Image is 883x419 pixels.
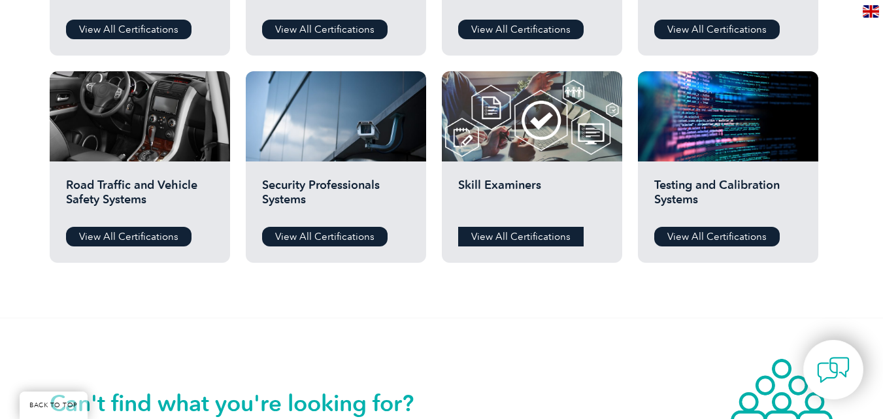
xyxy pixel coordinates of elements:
[654,178,802,217] h2: Testing and Calibration Systems
[654,20,780,39] a: View All Certifications
[66,227,192,246] a: View All Certifications
[458,178,606,217] h2: Skill Examiners
[458,227,584,246] a: View All Certifications
[262,227,388,246] a: View All Certifications
[654,227,780,246] a: View All Certifications
[817,354,850,386] img: contact-chat.png
[458,20,584,39] a: View All Certifications
[66,20,192,39] a: View All Certifications
[50,393,442,414] h2: Can't find what you're looking for?
[66,178,214,217] h2: Road Traffic and Vehicle Safety Systems
[20,392,88,419] a: BACK TO TOP
[262,20,388,39] a: View All Certifications
[863,5,879,18] img: en
[262,178,410,217] h2: Security Professionals Systems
